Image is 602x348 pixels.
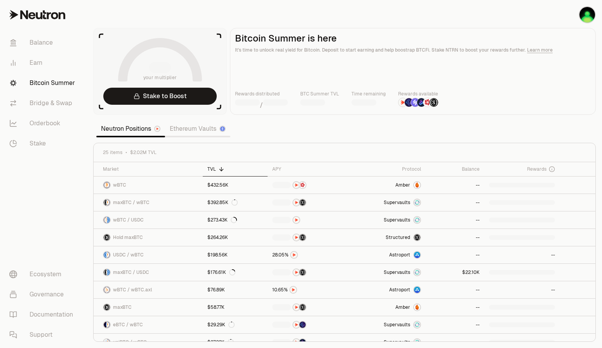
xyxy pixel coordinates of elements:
[272,286,344,294] button: NTRN
[272,268,344,276] button: NTRNStructured Points
[426,194,484,211] a: --
[414,234,420,241] img: maxBTC
[203,194,268,211] a: $392.85K
[203,299,268,316] a: $58.77K
[423,98,432,107] img: Mars Fragments
[130,149,157,156] span: $2.02M TVL
[113,269,149,275] span: maxBTC / USDC
[395,304,410,310] span: Amber
[414,322,420,328] img: Supervaults
[113,217,144,223] span: wBTC / USDC
[484,281,560,298] a: --
[272,216,344,224] button: NTRN
[113,339,147,345] span: uniBTC / wBTC
[107,339,110,345] img: wBTC Logo
[103,166,198,172] div: Market
[299,339,306,345] img: Bedrock Diamonds
[293,304,299,310] img: NTRN
[104,322,106,328] img: eBTC Logo
[293,322,299,328] img: NTRN
[207,322,235,328] div: $29.29K
[107,322,110,328] img: wBTC Logo
[268,316,349,333] a: NTRNEtherFi Points
[235,33,591,44] h2: Bitcoin Summer is here
[203,281,268,298] a: $76.89K
[94,246,203,263] a: USDC LogowBTC LogoUSDC / wBTC
[165,121,230,137] a: Ethereum Vaults
[272,166,344,172] div: APY
[94,316,203,333] a: eBTC LogowBTC LogoeBTC / wBTC
[299,322,306,328] img: EtherFi Points
[349,264,426,281] a: SupervaultsSupervaults
[207,339,234,345] div: $27.22K
[293,339,299,345] img: NTRN
[414,304,420,310] img: Amber
[386,234,410,241] span: Structured
[94,264,203,281] a: maxBTC LogoUSDC LogomaxBTC / USDC
[272,234,344,241] button: NTRNStructured Points
[291,252,297,258] img: NTRN
[272,321,344,329] button: NTRNEtherFi Points
[389,287,410,293] span: Astroport
[235,90,288,98] p: Rewards distributed
[349,211,426,229] a: SupervaultsSupervaults
[207,304,224,310] div: $58.77K
[207,182,228,188] div: $432.56K
[426,316,484,333] a: --
[579,7,595,23] img: KO
[3,284,84,305] a: Governance
[113,304,132,310] span: maxBTC
[293,234,299,241] img: NTRN
[104,217,106,223] img: wBTC Logo
[3,33,84,53] a: Balance
[384,339,410,345] span: Supervaults
[414,182,420,188] img: Amber
[3,325,84,345] a: Support
[527,166,546,172] span: Rewards
[268,246,349,263] a: NTRN
[351,90,386,98] p: Time remaining
[113,234,143,241] span: Hold maxBTC
[104,287,106,293] img: wBTC Logo
[104,339,106,345] img: uniBTC Logo
[349,246,426,263] a: Astroport
[3,264,84,284] a: Ecosystem
[268,299,349,316] a: NTRNStructured Points
[107,217,110,223] img: USDC Logo
[349,316,426,333] a: SupervaultsSupervaults
[398,90,438,98] p: Rewards available
[349,194,426,211] a: SupervaultsSupervaults
[104,252,106,258] img: USDC Logo
[96,121,165,137] a: Neutron Positions
[414,217,420,223] img: Supervaults
[155,126,160,131] img: Neutron Logo
[272,303,344,311] button: NTRNStructured Points
[235,98,288,110] div: /
[203,246,268,263] a: $198.56K
[384,269,410,275] span: Supervaults
[203,177,268,194] a: $432.56K
[104,199,106,206] img: maxBTC Logo
[417,98,426,107] img: Bedrock Diamonds
[207,234,228,241] div: $264.26K
[484,246,560,263] a: --
[203,229,268,246] a: $264.26K
[414,339,420,345] img: Supervaults
[104,234,110,241] img: maxBTC Logo
[113,199,150,206] span: maxBTC / wBTC
[527,47,553,53] a: Learn more
[94,177,203,194] a: wBTC LogowBTC
[3,133,84,154] a: Stake
[207,252,228,258] div: $198.56K
[414,199,420,206] img: Supervaults
[300,90,339,98] p: BTC Summer TVL
[94,229,203,246] a: maxBTC LogoHold maxBTC
[272,181,344,189] button: NTRNMars Fragments
[3,305,84,325] a: Documentation
[203,264,268,281] a: $176.61K
[94,281,203,298] a: wBTC LogowBTC.axl LogowBTC / wBTC.axl
[143,74,177,81] span: your multiplier
[107,269,110,275] img: USDC Logo
[299,304,306,310] img: Structured Points
[398,98,407,107] img: NTRN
